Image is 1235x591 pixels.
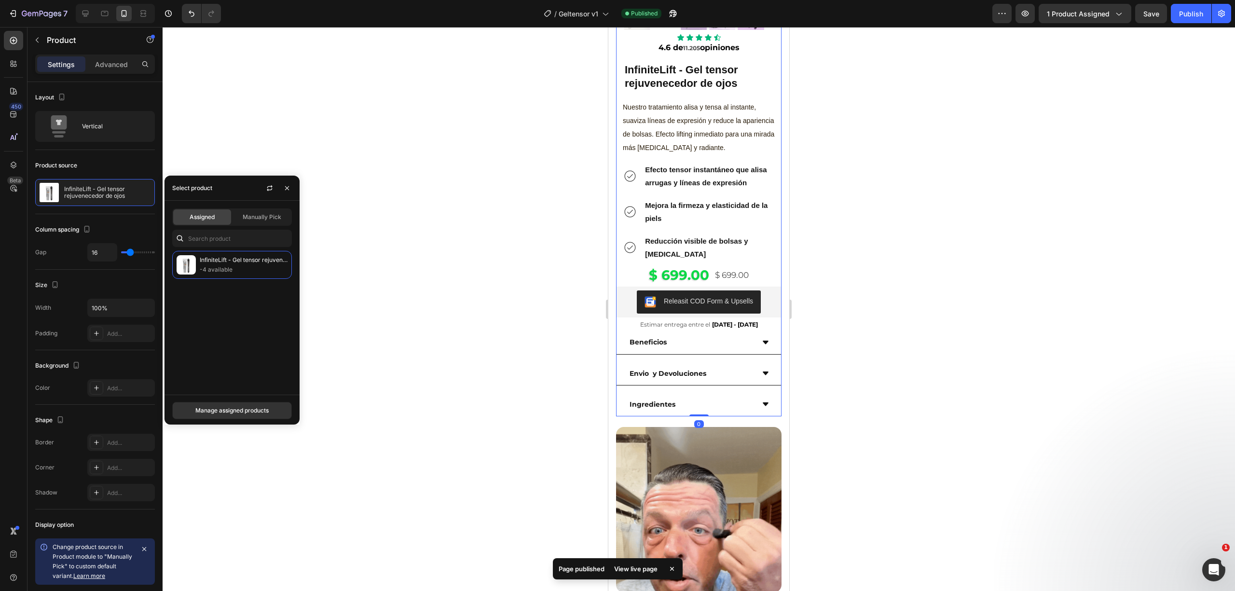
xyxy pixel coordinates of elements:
[47,34,129,46] p: Product
[1039,4,1131,23] button: 1 product assigned
[559,9,598,19] span: Geltensor v1
[9,103,23,110] div: 450
[35,329,57,338] div: Padding
[82,115,141,137] div: Vertical
[1222,544,1230,551] span: 1
[177,255,196,275] img: collections
[107,384,152,393] div: Add...
[88,244,117,261] input: Auto
[35,463,55,472] div: Corner
[35,359,82,372] div: Background
[608,562,663,576] div: View live page
[35,223,93,236] div: Column spacing
[1143,10,1159,18] span: Save
[88,299,154,316] input: Auto
[63,8,68,19] p: 7
[190,213,215,221] span: Assigned
[1179,9,1203,19] div: Publish
[73,572,105,579] a: Learn more
[48,59,75,69] p: Settings
[35,279,61,292] div: Size
[172,402,292,419] button: Manage assigned products
[559,564,604,574] p: Page published
[35,161,77,170] div: Product source
[107,439,152,447] div: Add...
[608,27,789,591] iframe: Design area
[35,488,57,497] div: Shadow
[172,184,212,192] div: Select product
[40,183,59,202] img: product feature img
[35,91,68,104] div: Layout
[4,4,72,23] button: 7
[1171,4,1211,23] button: Publish
[35,414,66,427] div: Shape
[182,4,221,23] div: Undo/Redo
[107,489,152,497] div: Add...
[1135,4,1167,23] button: Save
[35,384,50,392] div: Color
[95,59,128,69] p: Advanced
[35,438,54,447] div: Border
[53,543,132,579] span: Change product source in Product module to "Manually Pick" to custom default variant.
[35,303,51,312] div: Width
[35,248,46,257] div: Gap
[7,177,23,184] div: Beta
[8,400,173,565] img: gempages_577323134357602854-5b22e84a-7dd4-4d1f-b0dc-021869ce69be.gif
[200,255,288,265] p: InfiniteLift - Gel tensor rejuvenecedor de ojos
[195,406,269,415] div: Manage assigned products
[1047,9,1110,19] span: 1 product assigned
[64,186,151,199] p: InfiniteLift - Gel tensor rejuvenecedor de ojos
[631,9,658,18] span: Published
[554,9,557,19] span: /
[172,230,292,247] input: Search in Settings & Advanced
[200,265,288,275] p: -4 available
[35,521,74,529] div: Display option
[107,330,152,338] div: Add...
[243,213,281,221] span: Manually Pick
[107,464,152,472] div: Add...
[1202,558,1225,581] iframe: Intercom live chat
